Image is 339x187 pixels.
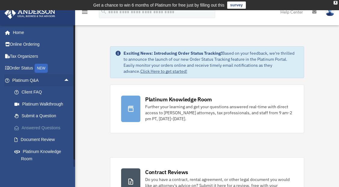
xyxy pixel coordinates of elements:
div: close [334,1,337,5]
a: survey [227,2,246,9]
a: Platinum Knowledge Room Further your learning and get your questions answered real-time with dire... [110,84,304,133]
a: Tax & Bookkeeping Packages [8,165,79,184]
a: Tax Organizers [4,50,79,62]
i: menu [81,8,88,16]
a: menu [81,11,88,16]
strong: Exciting News: Introducing Order Status Tracking! [124,51,222,56]
a: Home [4,26,76,38]
div: Contract Reviews [145,168,188,176]
img: User Pic [325,8,334,16]
img: Anderson Advisors Platinum Portal [3,7,57,19]
div: Platinum Knowledge Room [145,96,212,103]
a: Answered Questions [8,122,79,134]
a: Submit a Question [8,110,79,122]
a: Online Ordering [4,38,79,51]
a: Platinum Walkthrough [8,98,79,110]
div: NEW [35,64,48,73]
div: Based on your feedback, we're thrilled to announce the launch of our new Order Status Tracking fe... [124,50,299,74]
a: Click Here to get started! [140,69,187,74]
div: Further your learning and get your questions answered real-time with direct access to [PERSON_NAM... [145,104,293,122]
a: Platinum Q&Aarrow_drop_up [4,74,79,86]
a: Document Review [8,134,79,146]
a: Order StatusNEW [4,62,79,75]
a: Platinum Knowledge Room [8,146,79,165]
span: arrow_drop_up [64,74,76,87]
div: Get a chance to win 6 months of Platinum for free just by filling out this [93,2,224,9]
a: Client FAQ [8,86,79,98]
i: search [100,8,107,15]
